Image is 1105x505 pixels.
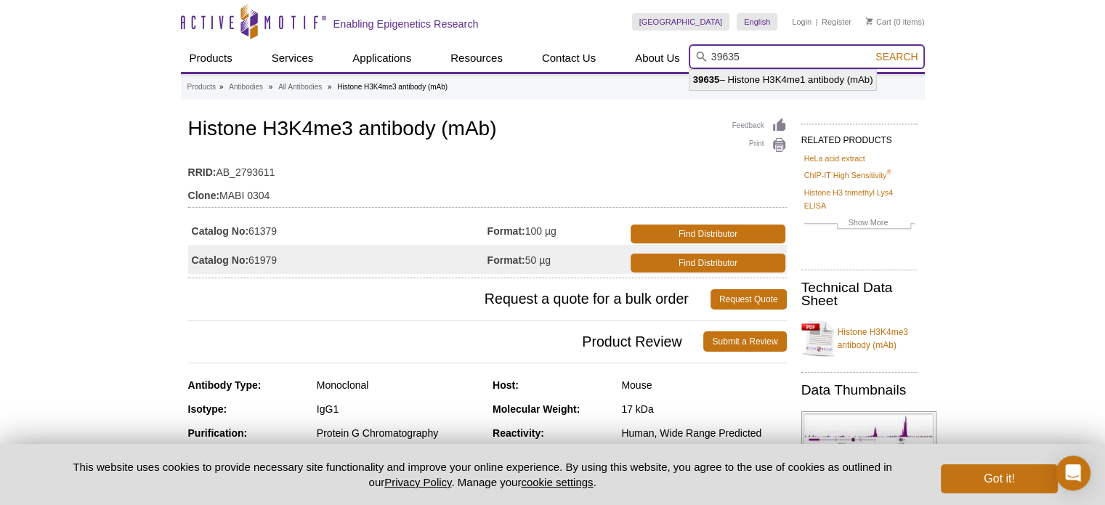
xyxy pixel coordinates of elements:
[866,17,891,27] a: Cart
[188,379,262,391] strong: Antibody Type:
[632,13,730,31] a: [GEOGRAPHIC_DATA]
[188,427,248,439] strong: Purification:
[866,17,873,25] img: Your Cart
[801,317,918,360] a: Histone H3K4me3 antibody (mAb)
[703,331,786,352] a: Submit a Review
[487,245,628,274] td: 50 µg
[631,225,785,243] a: Find Distributor
[816,13,818,31] li: |
[689,70,877,90] li: – Histone H3K4me1 antibody (mAb)
[493,379,519,391] strong: Host:
[886,169,891,177] sup: ®
[493,427,544,439] strong: Reactivity:
[269,83,273,91] li: »
[333,17,479,31] h2: Enabling Epigenetics Research
[487,254,525,267] strong: Format:
[801,411,936,463] img: Histone H3K4me3 antibody (mAb) tested by ChIP-Seq.
[1056,456,1090,490] div: Open Intercom Messenger
[689,44,925,69] input: Keyword, Cat. No.
[711,289,787,310] a: Request Quote
[621,427,786,440] div: Human, Wide Range Predicted
[801,281,918,307] h2: Technical Data Sheet
[737,13,777,31] a: English
[804,216,915,233] a: Show More
[188,331,704,352] span: Product Review
[533,44,604,72] a: Contact Us
[317,379,482,392] div: Monoclonal
[693,74,720,85] strong: 39635
[188,166,216,179] strong: RRID:
[732,118,787,134] a: Feedback
[626,44,689,72] a: About Us
[344,44,420,72] a: Applications
[317,403,482,416] div: IgG1
[941,464,1057,493] button: Got it!
[732,137,787,153] a: Print
[521,476,593,488] button: cookie settings
[801,124,918,150] h2: RELATED PRODUCTS
[188,216,487,245] td: 61379
[188,118,787,142] h1: Histone H3K4me3 antibody (mAb)
[278,81,322,94] a: All Antibodies
[804,186,915,212] a: Histone H3 trimethyl Lys4 ELISA
[328,83,332,91] li: »
[804,152,865,165] a: HeLa acid extract
[263,44,323,72] a: Services
[801,384,918,397] h2: Data Thumbnails
[219,83,224,91] li: »
[384,476,451,488] a: Privacy Policy
[188,180,787,203] td: MABI 0304
[337,83,448,91] li: Histone H3K4me3 antibody (mAb)
[188,289,711,310] span: Request a quote for a bulk order
[188,189,220,202] strong: Clone:
[181,44,241,72] a: Products
[487,216,628,245] td: 100 µg
[621,379,786,392] div: Mouse
[317,427,482,440] div: Protein G Chromatography
[631,254,785,272] a: Find Distributor
[875,51,918,62] span: Search
[188,245,487,274] td: 61979
[822,17,851,27] a: Register
[866,13,925,31] li: (0 items)
[804,169,891,182] a: ChIP-IT High Sensitivity®
[187,81,216,94] a: Products
[487,225,525,238] strong: Format:
[229,81,263,94] a: Antibodies
[192,225,249,238] strong: Catalog No:
[48,459,918,490] p: This website uses cookies to provide necessary site functionality and improve your online experie...
[442,44,511,72] a: Resources
[192,254,249,267] strong: Catalog No:
[792,17,811,27] a: Login
[188,157,787,180] td: AB_2793611
[871,50,922,63] button: Search
[621,403,786,416] div: 17 kDa
[493,403,580,415] strong: Molecular Weight:
[188,403,227,415] strong: Isotype:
